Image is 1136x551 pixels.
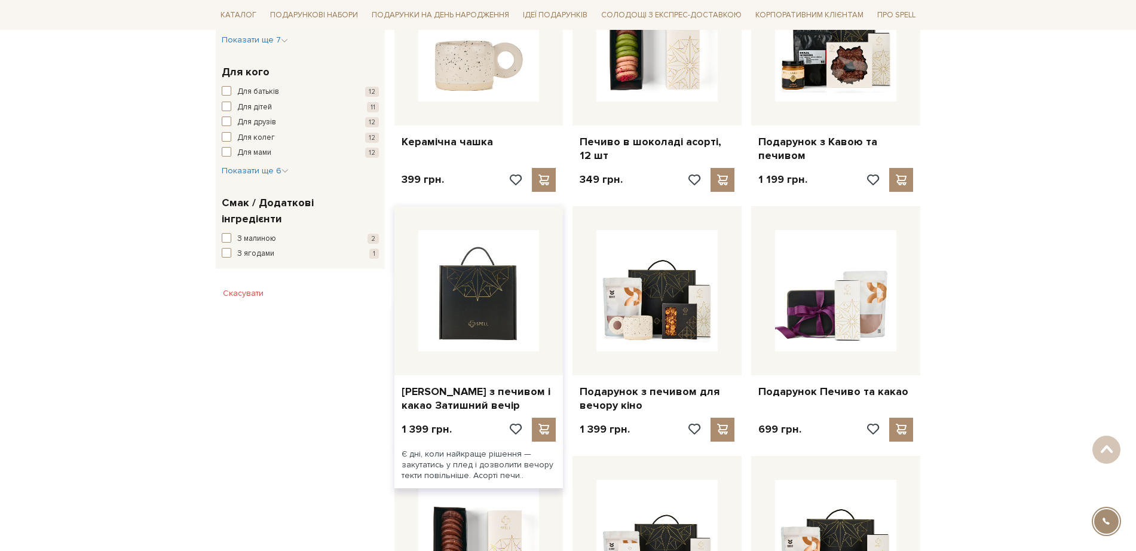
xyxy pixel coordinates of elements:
[237,102,272,114] span: Для дітей
[222,233,379,245] button: З малиною 2
[402,385,556,413] a: [PERSON_NAME] з печивом і какао Затишний вечір
[365,133,379,143] span: 12
[222,35,288,45] span: Показати ще 7
[216,284,271,303] button: Скасувати
[368,234,379,244] span: 2
[222,102,379,114] button: Для дітей 11
[222,248,379,260] button: З ягодами 1
[758,173,807,186] p: 1 199 грн.
[518,6,592,25] a: Ідеї подарунків
[365,148,379,158] span: 12
[369,249,379,259] span: 1
[237,233,276,245] span: З малиною
[402,423,452,436] p: 1 399 грн.
[872,6,920,25] a: Про Spell
[596,5,746,25] a: Солодощі з експрес-доставкою
[237,147,271,159] span: Для мами
[367,6,514,25] a: Подарунки на День народження
[237,117,276,128] span: Для друзів
[222,195,376,227] span: Смак / Додаткові інгредієнти
[222,166,289,176] span: Показати ще 6
[402,173,444,186] p: 399 грн.
[237,86,279,98] span: Для батьків
[222,132,379,144] button: Для колег 12
[222,86,379,98] button: Для батьків 12
[580,423,630,436] p: 1 399 грн.
[365,117,379,127] span: 12
[265,6,363,25] a: Подарункові набори
[758,385,913,399] a: Подарунок Печиво та какао
[222,147,379,159] button: Для мами 12
[580,135,734,163] a: Печиво в шоколаді асорті, 12 шт
[222,165,289,177] button: Показати ще 6
[222,34,288,46] button: Показати ще 7
[418,230,540,351] img: Подарунок з печивом і какао Затишний вечір
[222,64,270,80] span: Для кого
[751,6,868,25] a: Корпоративним клієнтам
[367,102,379,112] span: 11
[758,423,801,436] p: 699 грн.
[237,248,274,260] span: З ягодами
[402,135,556,149] a: Керамічна чашка
[758,135,913,163] a: Подарунок з Кавою та печивом
[222,117,379,128] button: Для друзів 12
[394,442,564,489] div: Є дні, коли найкраще рішення — закутатись у плед і дозволити вечору текти повільніше. Асорті печи..
[216,6,261,25] a: Каталог
[237,132,275,144] span: Для колег
[580,385,734,413] a: Подарунок з печивом для вечору кіно
[365,87,379,97] span: 12
[580,173,623,186] p: 349 грн.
